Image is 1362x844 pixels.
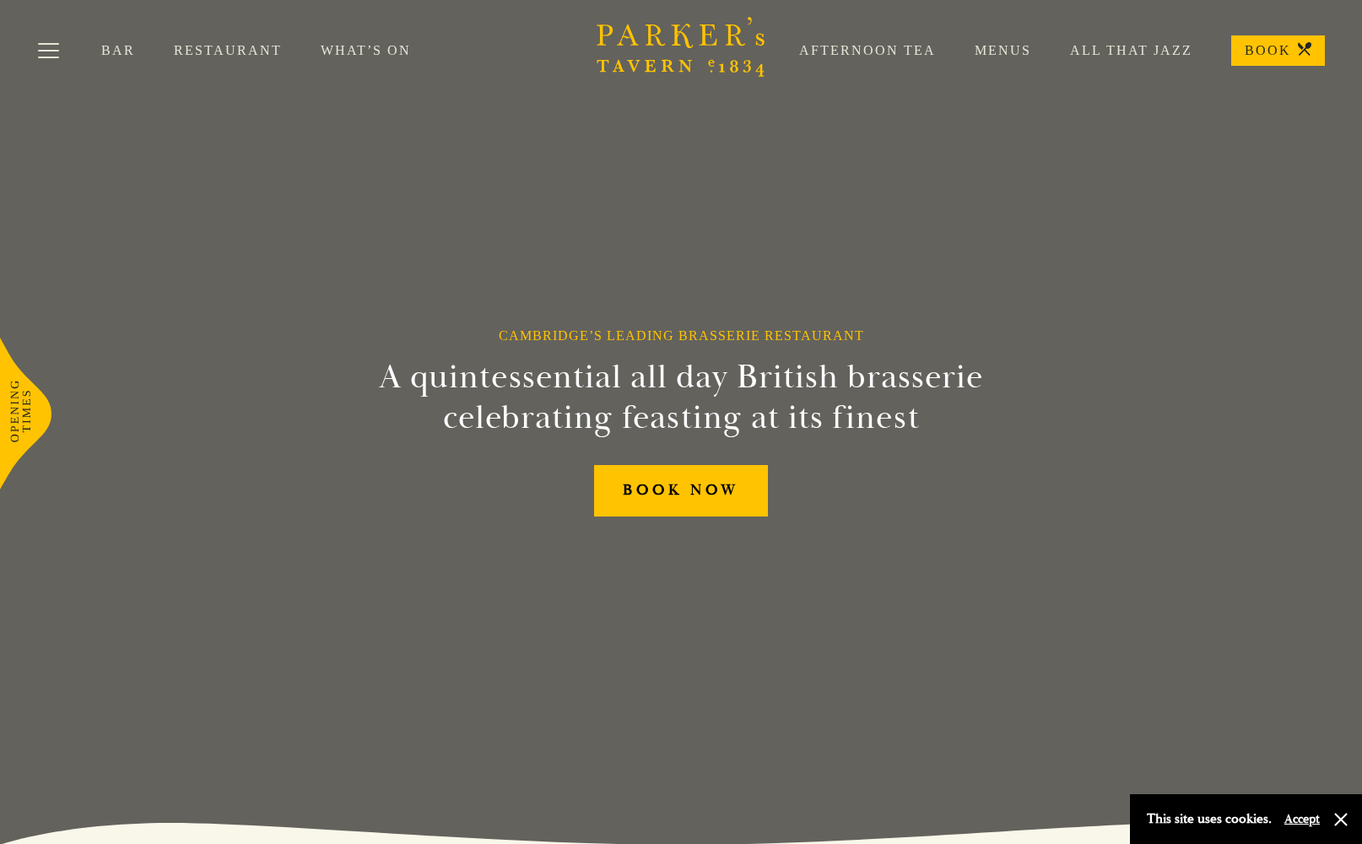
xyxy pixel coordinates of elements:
button: Accept [1284,811,1320,827]
p: This site uses cookies. [1147,807,1272,831]
button: Close and accept [1332,811,1349,828]
a: BOOK NOW [594,465,768,517]
h2: A quintessential all day British brasserie celebrating feasting at its finest [296,357,1066,438]
h1: Cambridge’s Leading Brasserie Restaurant [499,327,864,344]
